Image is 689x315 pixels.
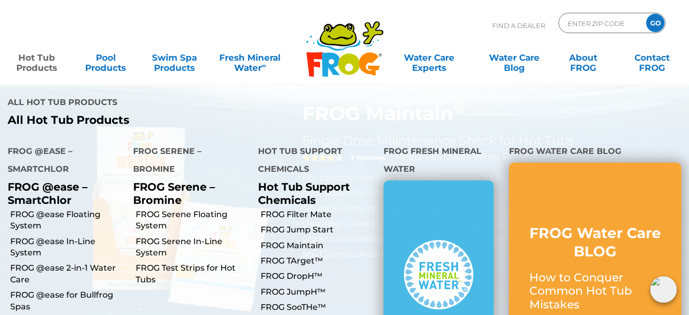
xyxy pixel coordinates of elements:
a: ContactFROG [625,47,679,68]
a: Swim SpaProducts [148,47,201,68]
a: FROG DropH™ [261,271,376,282]
a: FROG JumpH™ [261,286,376,298]
a: All Hot Tub Products [8,114,337,127]
a: FROG Jump Start [261,224,376,235]
a: Water CareBlog [488,47,541,68]
a: FROG @ease 2-in-1 Water Care [10,262,125,285]
a: PoolProducts [79,47,133,68]
a: FROG Filter Mate [261,209,376,220]
a: FROG TArget™ [261,255,376,267]
p: How to Conquer Common Hot Tub Mistakes [529,271,661,311]
p: Find A Dealer [492,13,545,38]
img: openIcon [650,276,677,303]
h4: Hot Tub Support Chemicals [258,142,368,180]
h4: FROG Serene – Bromine [133,142,243,180]
p: FROG Serene – Bromine [133,180,243,206]
a: FROG SooTHe™ [261,302,376,313]
h4: FROG Water Care Blog [509,142,681,163]
a: FROG Test Strips for Hot Tubs [136,262,251,285]
a: Fresh MineralWater∞ [217,47,284,68]
a: FROG @ease for Bullfrog Spas [10,290,125,312]
h4: FROG @ease – SmartChlor [8,142,118,180]
p: FROG @ease – SmartChlor [8,180,118,206]
a: FROG Serene Floating System [136,209,251,232]
input: GO [646,14,665,32]
h4: All Hot Tub Products [8,93,337,114]
h3: FROG Water Care BLOG [529,224,661,261]
a: Hot TubProducts [10,47,64,68]
a: Water CareExperts [386,47,472,68]
a: FROG Maintain [261,240,376,251]
a: FROG @ease Floating System [10,209,125,232]
h4: FROG Fresh Mineral Water [384,142,494,180]
a: Hot Tub Support Chemicals [258,180,350,206]
input: Zip Code Form [567,16,635,31]
a: AboutFROG [556,47,610,68]
a: FROG Serene In-Line System [136,236,251,259]
sup: ∞ [262,62,266,69]
a: FROG @ease In-Line System [10,236,125,259]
